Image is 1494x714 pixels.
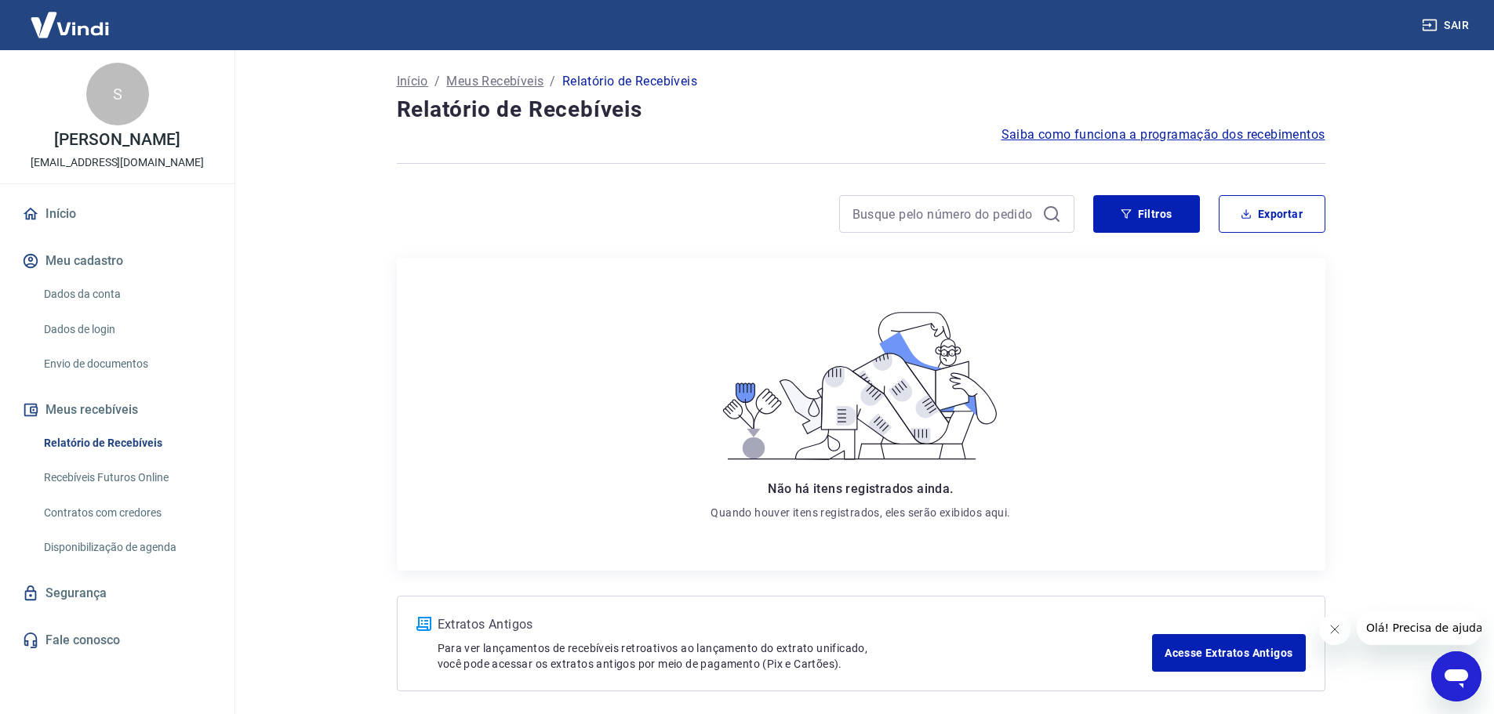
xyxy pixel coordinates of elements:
[550,72,555,91] p: /
[1152,634,1305,672] a: Acesse Extratos Antigos
[54,132,180,148] p: [PERSON_NAME]
[38,348,216,380] a: Envio de documentos
[38,531,216,564] a: Disponibilização de agenda
[38,278,216,310] a: Dados da conta
[1419,11,1475,40] button: Sair
[1219,195,1325,233] button: Exportar
[768,481,953,496] span: Não há itens registrados ainda.
[19,393,216,427] button: Meus recebíveis
[38,427,216,459] a: Relatório de Recebíveis
[711,505,1010,520] p: Quando houver itens registrados, eles serão exibidos aqui.
[397,72,428,91] a: Início
[1001,125,1325,144] a: Saiba como funciona a programação dos recebimentos
[434,72,440,91] p: /
[19,623,216,658] a: Fale conosco
[31,154,204,171] p: [EMAIL_ADDRESS][DOMAIN_NAME]
[438,615,1153,634] p: Extratos Antigos
[38,462,216,494] a: Recebíveis Futuros Online
[38,314,216,346] a: Dados de login
[397,94,1325,125] h4: Relatório de Recebíveis
[1357,611,1481,645] iframe: Mensagem da empresa
[1431,651,1481,701] iframe: Botão para abrir a janela de mensagens
[1319,614,1350,645] iframe: Fechar mensagem
[1093,195,1200,233] button: Filtros
[852,202,1036,226] input: Busque pelo número do pedido
[438,640,1153,672] p: Para ver lançamentos de recebíveis retroativos ao lançamento do extrato unificado, você pode aces...
[19,1,121,49] img: Vindi
[19,244,216,278] button: Meu cadastro
[416,617,431,631] img: ícone
[38,497,216,529] a: Contratos com credores
[86,63,149,125] div: S
[9,11,132,24] span: Olá! Precisa de ajuda?
[446,72,543,91] a: Meus Recebíveis
[19,576,216,611] a: Segurança
[562,72,697,91] p: Relatório de Recebíveis
[19,197,216,231] a: Início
